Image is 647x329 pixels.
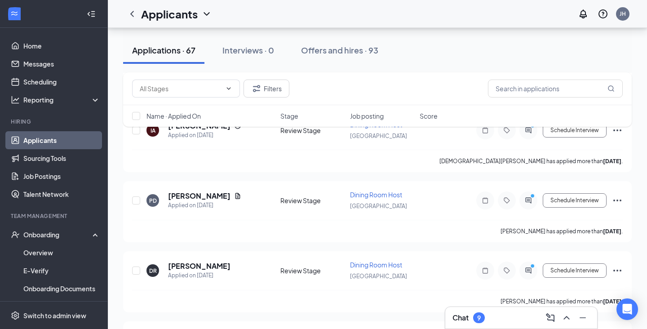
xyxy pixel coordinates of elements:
a: Onboarding Documents [23,280,100,298]
span: [GEOGRAPHIC_DATA] [350,203,407,209]
svg: WorkstreamLogo [10,9,19,18]
div: 9 [477,314,481,322]
svg: Note [480,197,491,204]
svg: Ellipses [612,195,623,206]
div: Team Management [11,212,98,220]
span: Dining Room Host [350,261,402,269]
div: DR [149,267,157,275]
div: Review Stage [280,266,345,275]
b: [DATE] [603,158,621,164]
a: E-Verify [23,262,100,280]
svg: Note [480,267,491,274]
div: PD [149,197,157,205]
svg: ChevronUp [561,312,572,323]
div: Applied on [DATE] [168,271,230,280]
div: Hiring [11,118,98,125]
h5: [PERSON_NAME] [168,191,230,201]
p: [PERSON_NAME] has applied more than . [501,298,623,305]
a: Messages [23,55,100,73]
svg: Minimize [577,312,588,323]
svg: ActiveChat [523,197,534,204]
div: Interviews · 0 [222,44,274,56]
span: Score [420,111,438,120]
div: JH [620,10,626,18]
input: All Stages [140,84,222,93]
a: Activity log [23,298,100,316]
a: Sourcing Tools [23,149,100,167]
span: Job posting [350,111,384,120]
div: Applications · 67 [132,44,195,56]
button: ChevronUp [559,311,574,325]
button: Schedule Interview [543,193,607,208]
div: Switch to admin view [23,311,86,320]
h1: Applicants [141,6,198,22]
svg: Settings [11,311,20,320]
div: Applied on [DATE] [168,201,241,210]
svg: Tag [501,197,512,204]
svg: QuestionInfo [598,9,608,19]
input: Search in applications [488,80,623,98]
a: Scheduling [23,73,100,91]
svg: ComposeMessage [545,312,556,323]
div: Open Intercom Messenger [616,298,638,320]
a: Home [23,37,100,55]
button: ComposeMessage [543,311,558,325]
svg: PrimaryDot [528,263,539,271]
button: Filter Filters [244,80,289,98]
button: Minimize [576,311,590,325]
svg: Tag [501,267,512,274]
a: Applicants [23,131,100,149]
svg: ActiveChat [523,267,534,274]
span: [GEOGRAPHIC_DATA] [350,133,407,139]
svg: ChevronLeft [127,9,137,19]
h3: Chat [452,313,469,323]
div: Offers and hires · 93 [301,44,378,56]
a: Talent Network [23,185,100,203]
div: Review Stage [280,196,345,205]
svg: MagnifyingGlass [607,85,615,92]
div: Reporting [23,95,101,104]
span: Name · Applied On [146,111,201,120]
a: Job Postings [23,167,100,185]
svg: ChevronDown [225,85,232,92]
button: Schedule Interview [543,263,607,278]
svg: UserCheck [11,230,20,239]
svg: Notifications [578,9,589,19]
div: Onboarding [23,230,93,239]
span: Dining Room Host [350,191,402,199]
svg: Collapse [87,9,96,18]
p: [DEMOGRAPHIC_DATA][PERSON_NAME] has applied more than . [439,157,623,165]
b: [DATE] [603,298,621,305]
svg: Ellipses [612,265,623,276]
span: [GEOGRAPHIC_DATA] [350,273,407,280]
h5: [PERSON_NAME] [168,261,230,271]
svg: Document [234,192,241,200]
svg: ChevronDown [201,9,212,19]
span: Stage [280,111,298,120]
svg: PrimaryDot [528,193,539,200]
b: [DATE] [603,228,621,235]
a: Overview [23,244,100,262]
svg: Filter [251,83,262,94]
svg: Analysis [11,95,20,104]
p: [PERSON_NAME] has applied more than . [501,227,623,235]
